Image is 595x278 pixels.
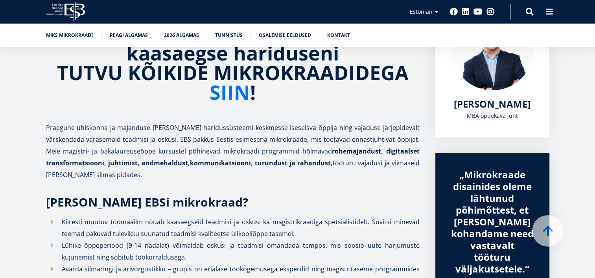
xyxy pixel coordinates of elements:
[462,8,470,16] a: Linkedin
[46,31,94,39] a: Miks mikrokraad?
[210,82,250,102] a: SIIN
[451,8,534,90] img: Marko Rillo
[46,122,420,181] p: Praegune ühiskonna ja majanduse [PERSON_NAME] haridussüsteemi keskmesse iseseisva õppija ning vaj...
[451,110,534,122] div: MBA õppekava juht
[190,159,333,167] strong: kommunikatsiooni, turundust ja rahandust,
[473,8,483,16] a: Youtube
[259,31,311,39] a: Osalemise eeldused
[57,20,409,106] strong: sinu tee kaasaegse hariduseni TUTVU KÕIKIDE MIKROKRAADIDEGA !
[164,31,199,39] a: 2026 algamas
[62,216,420,240] p: Kiiresti muutuv töömaailm nõuab kaasaegseid teadmisi ja oskusi ka magistrikraadiga spetsialistide...
[327,31,350,39] a: Kontakt
[486,8,494,16] a: Instagram
[450,8,458,16] a: Facebook
[46,240,420,263] li: Lühike õppeperiood (9-14 nädalat) võimaldab oskusi ja teadmisi omandada tempos, mis soosib uute h...
[454,97,531,110] span: [PERSON_NAME]
[215,31,243,39] a: Tunnistus
[451,169,534,275] div: „Mikrokraade disainides oleme lähtunud põhimõttest, et [PERSON_NAME] kohandame need vastavalt töö...
[46,194,248,210] strong: [PERSON_NAME] EBSi mikrokraad?
[110,31,148,39] a: Peagi algamas
[454,98,531,110] a: [PERSON_NAME]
